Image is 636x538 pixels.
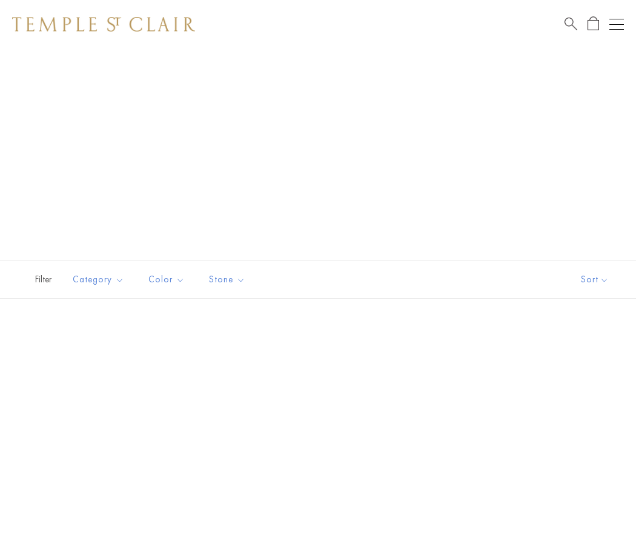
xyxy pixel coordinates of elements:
[64,266,133,293] button: Category
[565,16,577,32] a: Search
[554,261,636,298] button: Show sort by
[588,16,599,32] a: Open Shopping Bag
[12,17,195,32] img: Temple St. Clair
[139,266,194,293] button: Color
[609,17,624,32] button: Open navigation
[203,272,254,287] span: Stone
[200,266,254,293] button: Stone
[142,272,194,287] span: Color
[67,272,133,287] span: Category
